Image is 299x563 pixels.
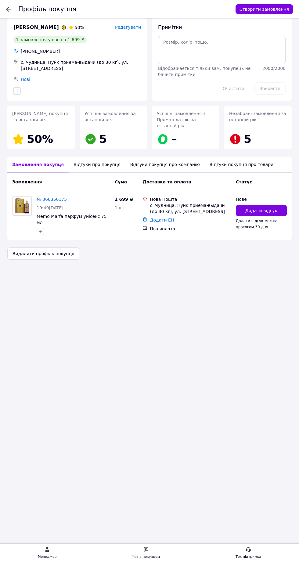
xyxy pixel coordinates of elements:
[171,133,177,145] span: –
[69,157,125,172] div: Відгуки про покупця
[157,111,205,128] span: Успішні замовлення з Пром-оплатою за останній рік
[7,157,69,172] div: Замовлення покупця
[158,24,182,30] span: Примітки
[12,196,32,216] a: Фото товару
[20,58,142,73] div: с. Чудница, Пунк приема-выдачи (до 30 кг), ул. [STREET_ADDRESS]
[38,554,56,560] div: Менеджер
[85,111,136,122] span: Успішні замовлення за останній рік
[205,157,278,172] div: Відгуки покупця про товари
[115,197,133,202] span: 1 699 ₴
[142,179,191,184] span: Доставка та оплата
[75,25,84,30] span: 50%
[7,247,79,260] button: Видалити профіль покупця
[37,197,67,202] a: № 366356175
[13,197,31,215] img: Фото товару
[150,202,231,215] div: с. Чудница, Пунк приема-выдачи (до 30 кг), ул. [STREET_ADDRESS]
[115,205,127,210] span: 1 шт.
[18,5,77,13] h1: Профіль покупця
[158,66,250,77] span: Відображається тільки вам, покупець не бачить примітки
[125,157,205,172] div: Відгуки покупця про компанію
[236,554,261,560] div: Тех підтримка
[229,111,286,122] span: Незабрані замовлення за останній рік
[115,179,127,184] span: Cума
[13,36,87,43] div: 1 замовлення у вас на 1 699 ₴
[236,4,293,14] button: Створити замовлення
[6,6,11,12] div: Повернутися назад
[132,554,160,560] div: Чат з покупцем
[37,214,107,225] a: Memo Marfa парфум унісекс 75 мл
[244,133,251,145] span: 5
[236,179,252,184] span: Статус
[150,196,231,202] div: Нова Пошта
[236,205,287,216] button: Додати відгук
[27,133,53,145] span: 50%
[99,133,107,145] span: 5
[21,77,30,82] a: Нові
[236,219,278,229] span: Додати відгук можна протягом 30 дня
[12,111,68,122] span: [PERSON_NAME] покупця за останній рік
[115,25,141,30] span: Редагувати
[12,179,42,184] span: Замовлення
[37,205,63,210] span: 19:49[DATE]
[150,226,231,232] div: Післяплата
[150,218,174,222] a: Додати ЕН
[262,66,286,71] span: 2000 / 2000
[20,47,142,56] div: [PHONE_NUMBER]
[245,208,277,214] span: Додати відгук
[236,196,287,202] div: Нове
[13,24,59,31] span: [PERSON_NAME]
